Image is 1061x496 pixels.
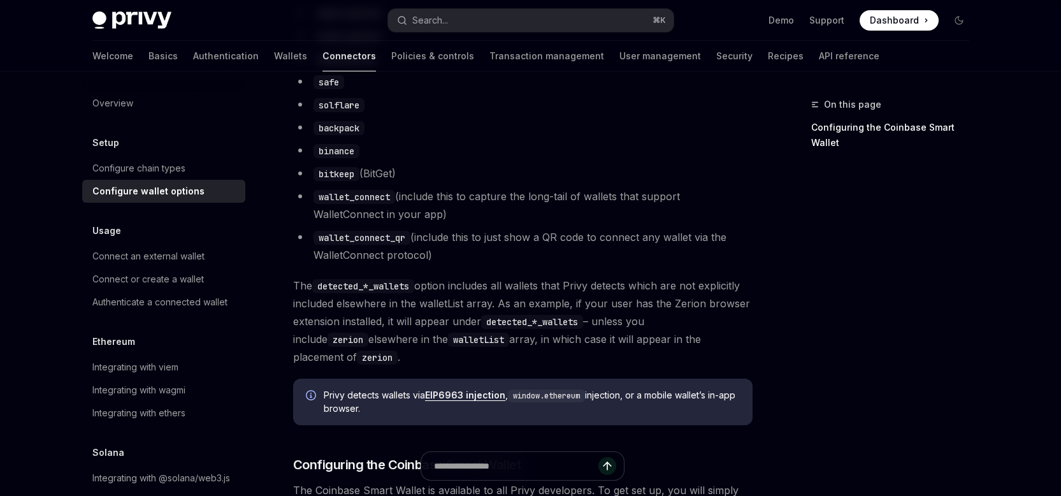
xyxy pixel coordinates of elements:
[598,457,616,475] button: Send message
[92,223,121,238] h5: Usage
[92,360,178,375] div: Integrating with viem
[148,41,178,71] a: Basics
[92,184,205,199] div: Configure wallet options
[92,249,205,264] div: Connect an external wallet
[92,161,185,176] div: Configure chain types
[92,334,135,349] h5: Ethereum
[425,390,505,401] a: EIP6963 injection
[82,245,245,268] a: Connect an external wallet
[82,180,245,203] a: Configure wallet options
[314,98,364,112] code: solflare
[448,333,509,347] code: walletList
[328,333,368,347] code: zerion
[314,121,364,135] code: backpack
[92,470,230,486] div: Integrating with @solana/web3.js
[92,96,133,111] div: Overview
[314,190,395,204] code: wallet_connect
[811,117,979,153] a: Configuring the Coinbase Smart Wallet
[949,10,969,31] button: Toggle dark mode
[92,445,124,460] h5: Solana
[314,144,359,158] code: binance
[293,228,753,264] li: (include this to just show a QR code to connect any wallet via the WalletConnect protocol)
[314,167,359,181] code: bitkeep
[388,9,674,32] button: Search...⌘K
[82,268,245,291] a: Connect or create a wallet
[306,390,319,403] svg: Info
[809,14,844,27] a: Support
[412,13,448,28] div: Search...
[92,135,119,150] h5: Setup
[860,10,939,31] a: Dashboard
[653,15,666,26] span: ⌘ K
[82,379,245,402] a: Integrating with wagmi
[508,390,585,402] code: window.ethereum
[193,41,259,71] a: Authentication
[92,405,185,421] div: Integrating with ethers
[82,467,245,490] a: Integrating with @solana/web3.js
[92,295,227,310] div: Authenticate a connected wallet
[314,75,344,89] code: safe
[293,277,753,366] span: The option includes all wallets that Privy detects which are not explicitly included elsewhere in...
[768,41,804,71] a: Recipes
[819,41,879,71] a: API reference
[274,41,307,71] a: Wallets
[314,231,410,245] code: wallet_connect_qr
[82,291,245,314] a: Authenticate a connected wallet
[92,383,185,398] div: Integrating with wagmi
[357,351,398,365] code: zerion
[824,97,881,112] span: On this page
[716,41,753,71] a: Security
[82,402,245,425] a: Integrating with ethers
[619,41,701,71] a: User management
[769,14,794,27] a: Demo
[82,92,245,115] a: Overview
[489,41,604,71] a: Transaction management
[870,14,919,27] span: Dashboard
[312,279,414,293] code: detected_*_wallets
[92,11,171,29] img: dark logo
[324,389,740,415] span: Privy detects wallets via , injection, or a mobile wallet’s in-app browser.
[82,356,245,379] a: Integrating with viem
[293,164,753,182] li: (BitGet)
[293,187,753,223] li: (include this to capture the long-tail of wallets that support WalletConnect in your app)
[92,41,133,71] a: Welcome
[92,272,204,287] div: Connect or create a wallet
[322,41,376,71] a: Connectors
[82,157,245,180] a: Configure chain types
[391,41,474,71] a: Policies & controls
[481,315,583,329] code: detected_*_wallets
